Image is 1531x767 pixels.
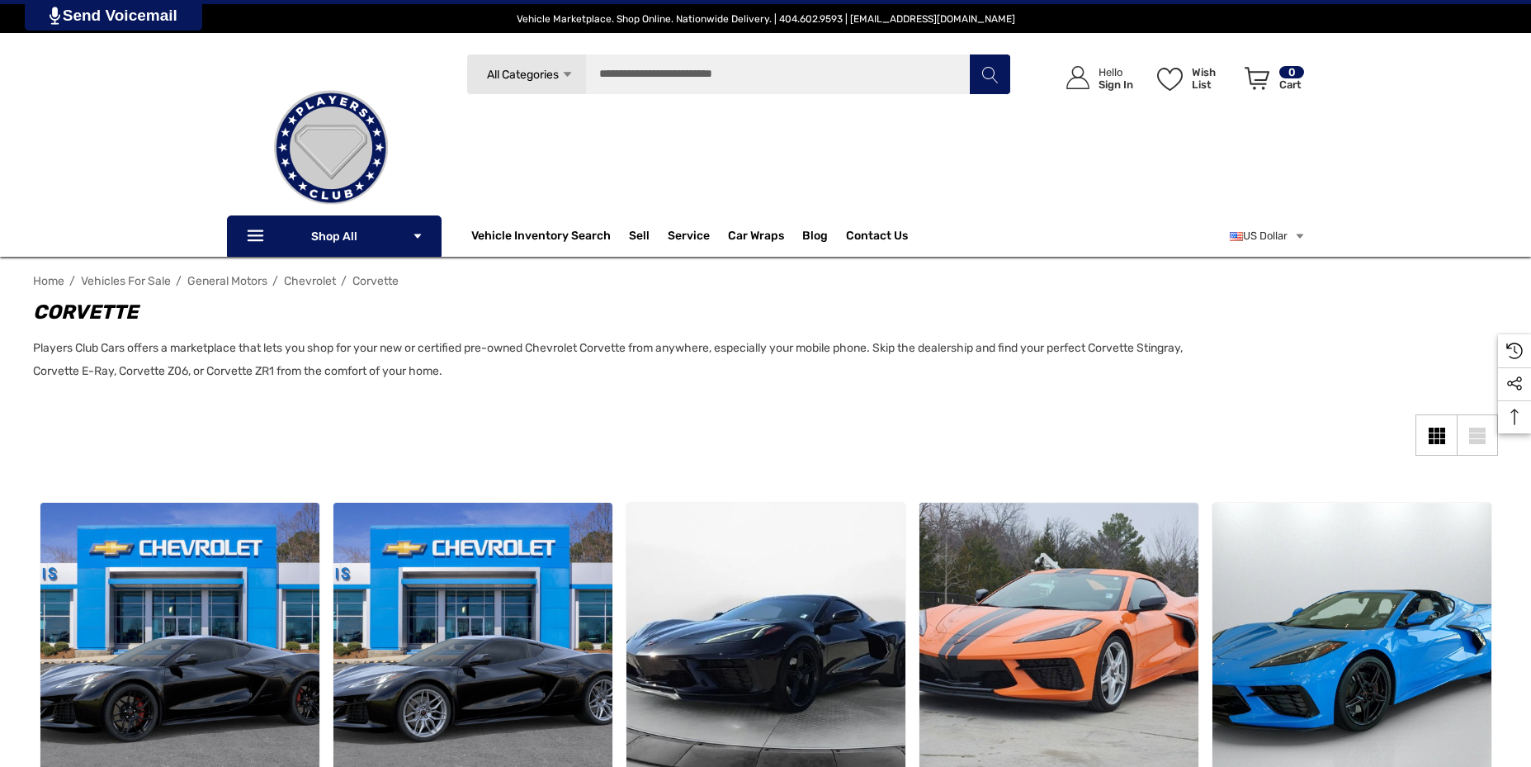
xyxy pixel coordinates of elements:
a: Contact Us [846,229,908,247]
span: Car Wraps [728,229,784,247]
a: Sign in [1047,50,1141,107]
svg: Icon Line [245,227,270,246]
p: 0 [1279,66,1304,78]
p: Players Club Cars offers a marketplace that lets you shop for your new or certified pre-owned Che... [33,337,1226,383]
svg: Wish List [1157,68,1183,91]
a: USD [1230,220,1306,253]
a: Wish List Wish List [1150,50,1237,107]
p: Wish List [1192,66,1236,91]
svg: Top [1498,409,1531,425]
a: Grid View [1415,414,1457,456]
svg: Social Media [1506,376,1523,392]
a: Corvette [352,274,399,288]
p: Hello [1099,66,1133,78]
a: Chevrolet [284,274,336,288]
a: Vehicle Inventory Search [471,229,611,247]
a: List View [1457,414,1498,456]
p: Shop All [227,215,442,257]
h1: Corvette [33,297,1226,327]
p: Sign In [1099,78,1133,91]
button: Search [969,54,1010,95]
a: Home [33,274,64,288]
svg: Icon User Account [1066,66,1089,89]
a: Blog [802,229,828,247]
a: All Categories Icon Arrow Down Icon Arrow Up [466,54,586,95]
svg: Icon Arrow Down [561,69,574,81]
nav: Breadcrumb [33,267,1498,296]
a: Vehicles For Sale [81,274,171,288]
span: All Categories [487,68,559,82]
img: PjwhLS0gR2VuZXJhdG9yOiBHcmF2aXQuaW8gLS0+PHN2ZyB4bWxucz0iaHR0cDovL3d3dy53My5vcmcvMjAwMC9zdmciIHhtb... [50,7,60,25]
a: Sell [629,220,668,253]
span: Sell [629,229,650,247]
svg: Icon Arrow Down [412,230,423,242]
svg: Review Your Cart [1245,67,1269,90]
svg: Recently Viewed [1506,343,1523,359]
span: Vehicle Marketplace. Shop Online. Nationwide Delivery. | 404.602.9593 | [EMAIL_ADDRESS][DOMAIN_NAME] [517,13,1015,25]
p: Cart [1279,78,1304,91]
a: Car Wraps [728,220,802,253]
img: Players Club | Cars For Sale [248,65,413,230]
a: General Motors [187,274,267,288]
a: Service [668,229,710,247]
a: Cart with 0 items [1237,50,1306,114]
